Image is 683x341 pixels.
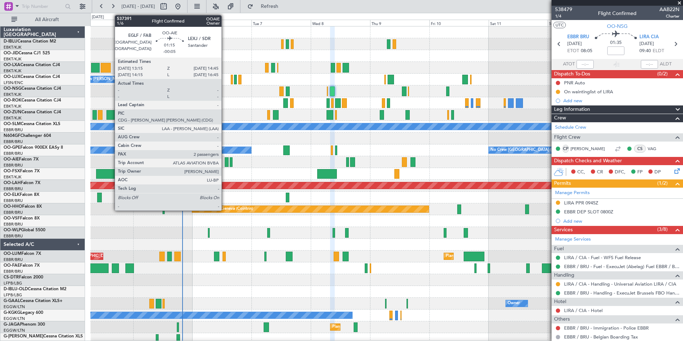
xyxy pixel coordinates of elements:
span: OO-VSF [4,216,20,221]
span: EBBR BRU [567,34,589,41]
span: Fuel [554,245,564,253]
span: OO-ZUN [4,110,21,114]
a: OO-LUXCessna Citation CJ4 [4,75,60,79]
div: Wed 8 [311,20,370,26]
span: OO-NSG [607,23,628,30]
input: --:-- [577,60,594,69]
div: On waintinglist of LIRA [564,89,613,95]
a: OO-JIDCessna CJ1 525 [4,51,50,55]
span: G-[PERSON_NAME] [4,334,43,338]
span: ETOT [567,48,579,55]
div: Thu 9 [370,20,429,26]
a: OO-NSGCessna Citation CJ4 [4,87,61,91]
a: EBBR / BRU - Handling - ExecuJet Brussels FBO Handling Abelag [564,290,679,296]
a: LIRA / CIA - Fuel - WFS Fuel Release [564,254,641,261]
div: Owner [508,298,520,309]
span: G-KGKG [4,311,20,315]
div: Mon 6 [192,20,251,26]
div: Sat 4 [74,20,133,26]
a: OO-AIEFalcon 7X [4,157,39,162]
div: CS [634,145,646,153]
a: G-GAALCessna Citation XLS+ [4,299,63,303]
span: ELDT [653,48,664,55]
div: Add new [563,218,679,224]
span: OO-GPE [4,145,20,150]
a: OO-WLPGlobal 5500 [4,228,45,232]
span: Others [554,315,570,323]
a: OO-ELKFalcon 8X [4,193,39,197]
a: OO-HHOFalcon 8X [4,204,42,209]
div: PNR Auto [564,80,585,86]
span: OO-LUM [4,252,21,256]
span: Hotel [554,298,566,306]
span: AAB22N [659,6,679,13]
div: LIRA PPR 0945Z [564,200,598,206]
a: EBKT/KJK [4,104,21,109]
div: Planned Maint Kortrijk-[GEOGRAPHIC_DATA] [214,62,297,73]
a: D-IBLUCessna Citation M2 [4,39,56,44]
div: CP [563,145,569,153]
a: EBBR/BRU [4,257,23,262]
span: OO-WLP [4,228,21,232]
span: OO-ROK [4,98,21,103]
span: 09:40 [639,48,651,55]
a: OO-FAEFalcon 7X [4,263,40,268]
span: FP [637,169,643,176]
a: LFPB/LBG [4,292,22,298]
span: D-IBLU [4,39,18,44]
div: Sat 11 [489,20,548,26]
a: EBKT/KJK [4,174,21,180]
span: 1/4 [555,13,572,19]
a: Schedule Crew [555,124,586,131]
a: G-KGKGLegacy 600 [4,311,43,315]
input: Trip Number [22,1,63,12]
a: Manage Services [555,236,591,243]
a: LIRA / CIA - Hotel [564,307,603,313]
a: G-JAGAPhenom 300 [4,322,45,327]
a: EBKT/KJK [4,115,21,121]
a: OO-ROKCessna Citation CJ4 [4,98,61,103]
span: Flight Crew [554,133,580,142]
a: EBBR/BRU [4,151,23,156]
div: Planned Maint [GEOGRAPHIC_DATA] ([GEOGRAPHIC_DATA]) [332,322,445,332]
a: EBBR/BRU [4,139,23,144]
div: Sun 12 [548,20,607,26]
span: G-JAGA [4,322,20,327]
div: Flight Confirmed [598,10,637,17]
a: Manage Permits [555,189,590,197]
span: Permits [554,179,571,188]
span: LIRA CIA [639,34,659,41]
span: [DATE] [567,40,582,48]
span: Services [554,226,573,234]
a: OO-LUMFalcon 7X [4,252,41,256]
div: Fri 10 [429,20,489,26]
a: OO-ZUNCessna Citation CJ4 [4,110,61,114]
a: VAG [648,145,664,152]
span: CR [597,169,603,176]
a: EBBR/BRU [4,269,23,274]
span: N604GF [4,134,20,138]
span: OO-FAE [4,263,20,268]
span: OO-LAH [4,181,21,185]
a: LFSN/ENC [4,80,23,85]
div: No Crew [GEOGRAPHIC_DATA] ([GEOGRAPHIC_DATA] National) [490,145,610,155]
a: OO-VSFFalcon 8X [4,216,40,221]
button: UTC [553,22,566,28]
a: EBBR/BRU [4,210,23,215]
a: OO-GPEFalcon 900EX EASy II [4,145,63,150]
a: [PERSON_NAME] [570,145,605,152]
span: DFC, [615,169,625,176]
a: EBBR/BRU [4,233,23,239]
a: EGGW/LTN [4,316,25,321]
a: EBBR/BRU [4,198,23,203]
div: Tue 7 [251,20,311,26]
div: Sun 5 [133,20,193,26]
a: EBBR/BRU [4,127,23,133]
span: Refresh [255,4,285,9]
span: Charter [659,13,679,19]
span: Crew [554,114,566,122]
a: LIRA / CIA - Handling - Universal Aviation LIRA / CIA [564,281,676,287]
div: Planned Maint Geneva (Cointrin) [194,204,253,214]
span: OO-SLM [4,122,21,126]
div: No Crew [PERSON_NAME] ([PERSON_NAME]) [76,74,161,85]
